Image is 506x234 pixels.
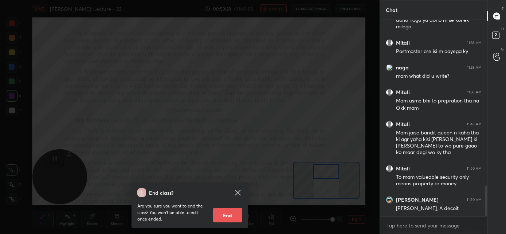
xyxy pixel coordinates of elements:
p: G [501,47,504,52]
p: T [502,6,504,11]
div: Okk mam [396,105,482,112]
div: Mam yaha p 7 year AND fine h to dono hoga ya dono m se koi ek milega [396,10,482,31]
h6: naga [396,64,409,71]
p: Chat [380,0,403,20]
h6: Mitali [396,121,410,128]
div: 11:38 AM [467,65,482,70]
div: 11:38 AM [467,41,482,45]
button: End [213,208,242,222]
img: default.png [386,39,393,47]
p: Are you sure you want to end the class? You won’t be able to edit once ended. [137,203,207,222]
div: mam what did u write? [396,73,482,80]
h6: [PERSON_NAME] [396,197,439,203]
div: Mam usme bhi to prepration tha na [396,97,482,105]
div: 11:50 AM [467,166,482,171]
div: 11:38 AM [467,90,482,94]
div: [PERSON_NAME], A decoit [396,205,482,212]
img: default.png [386,121,393,128]
h6: Mitali [396,40,410,46]
img: 3 [386,64,393,71]
div: 11:50 AM [467,198,482,202]
p: D [501,26,504,32]
div: To mam valueable security only means property or money [396,174,482,187]
h6: Mitali [396,89,410,96]
img: 3 [386,196,393,203]
img: default.png [386,89,393,96]
h6: Mitali [396,165,410,172]
div: Mam jaise bandit queen n kaha tha ki agr yaha kisi [PERSON_NAME] ki [PERSON_NAME] to wo pure gaao... [396,129,482,156]
img: default.png [386,165,393,172]
div: grid [380,20,487,217]
div: Postmaster cse isi m aayega ky [396,48,482,55]
h4: End class? [149,189,173,197]
div: 11:48 AM [467,122,482,126]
